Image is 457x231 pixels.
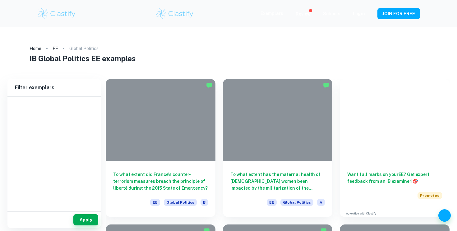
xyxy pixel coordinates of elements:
h6: To what extent has the maternal health of [DEMOGRAPHIC_DATA] women been impacted by the militariz... [230,171,325,192]
span: Global Politics [164,199,197,206]
h6: Want full marks on your EE ? Get expert feedback from an IB examiner! [347,171,442,185]
img: Marked [206,82,212,88]
button: JOIN FOR FREE [377,8,420,19]
img: Marked [323,82,329,88]
span: EE [150,199,160,206]
a: Home [30,44,41,53]
a: Schools [323,11,340,16]
span: B [201,199,208,206]
p: Global Politics [69,45,99,52]
a: EE [53,44,58,53]
a: Want full marks on yourEE? Get expert feedback from an IB examiner!Promoted [340,79,450,206]
img: Clastify logo [37,7,76,20]
span: EE [267,199,277,206]
a: Advertise with Clastify [346,211,376,216]
button: Apply [73,214,98,225]
p: Review [296,11,311,17]
span: Global Politics [280,199,313,206]
a: To what extent has the maternal health of [DEMOGRAPHIC_DATA] women been impacted by the militariz... [223,79,333,217]
a: Login [353,11,365,16]
p: Exemplars [261,10,283,17]
span: A [317,199,325,206]
a: To what extent did France's counter-terrorism measures breach the principle of liberté during the... [106,79,215,217]
img: Clastify logo [155,7,195,20]
h6: To what extent did France's counter-terrorism measures breach the principle of liberté during the... [113,171,208,192]
h6: Filter exemplars [7,79,101,96]
span: 🎯 [413,179,418,184]
span: Promoted [418,192,442,199]
h1: IB Global Politics EE examples [30,53,427,64]
button: Help and Feedback [438,209,451,222]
